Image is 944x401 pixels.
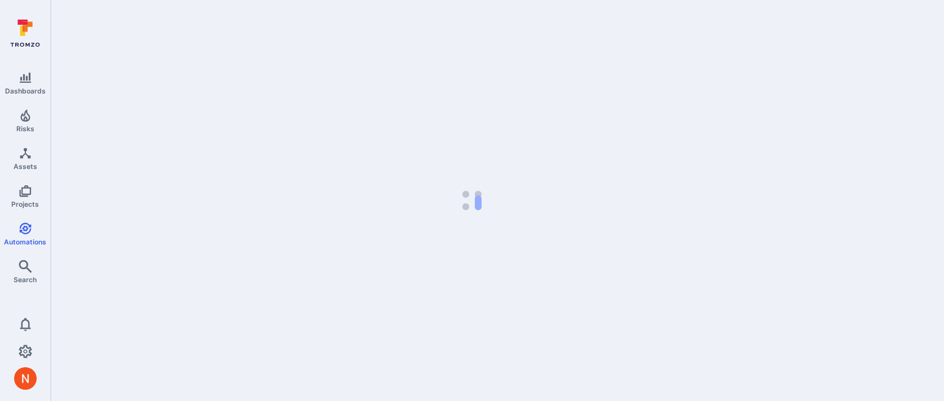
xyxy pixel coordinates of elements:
span: Risks [16,124,34,133]
span: Assets [14,162,37,171]
span: Search [14,275,37,284]
div: Neeren Patki [14,367,37,390]
img: ACg8ocIprwjrgDQnDsNSk9Ghn5p5-B8DpAKWoJ5Gi9syOE4K59tr4Q=s96-c [14,367,37,390]
span: Projects [11,200,39,208]
span: Dashboards [5,87,46,95]
span: Automations [4,238,46,246]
